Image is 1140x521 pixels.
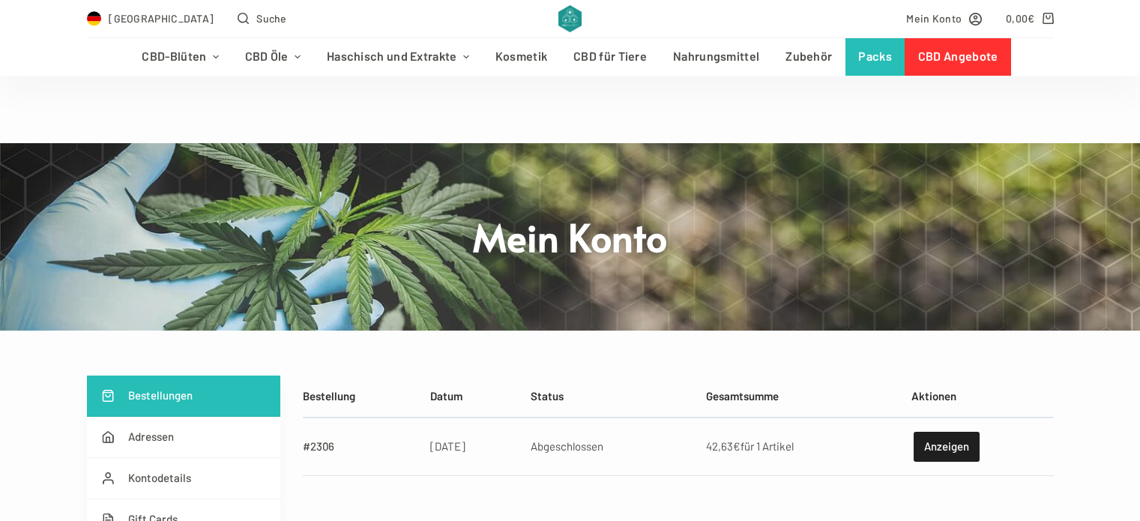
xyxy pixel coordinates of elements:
[733,439,741,453] span: €
[906,10,962,27] span: Mein Konto
[87,11,102,26] img: DE Flag
[905,38,1011,76] a: CBD Angebote
[906,10,982,27] a: Mein Konto
[87,458,280,499] a: Kontodetails
[256,10,287,27] span: Suche
[87,10,214,27] a: Select Country
[238,10,286,27] button: Open search form
[523,418,699,476] td: Abgeschlossen
[706,389,779,403] span: Gesamtsumme
[109,10,214,27] span: [GEOGRAPHIC_DATA]
[914,432,979,462] a: Anzeigen
[129,38,232,76] a: CBD-Blüten
[303,439,334,453] a: #2306
[699,418,904,476] td: für 1 Artikel
[1006,12,1035,25] bdi: 0,00
[430,439,465,453] time: [DATE]
[430,389,462,403] span: Datum
[845,38,905,76] a: Packs
[87,376,280,417] a: Bestellungen
[706,439,741,453] span: 42,63
[313,38,482,76] a: Haschisch und Extrakte
[773,38,845,76] a: Zubehör
[1028,12,1034,25] span: €
[482,38,560,76] a: Kosmetik
[303,389,355,403] span: Bestellung
[129,38,1011,76] nav: Header-Menü
[531,389,564,403] span: Status
[1006,10,1053,27] a: Shopping cart
[561,38,660,76] a: CBD für Tiere
[289,212,851,261] h1: Mein Konto
[911,389,956,403] span: Aktionen
[87,417,280,458] a: Adressen
[660,38,773,76] a: Nahrungsmittel
[232,38,313,76] a: CBD Öle
[558,5,582,32] img: CBD Alchemy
